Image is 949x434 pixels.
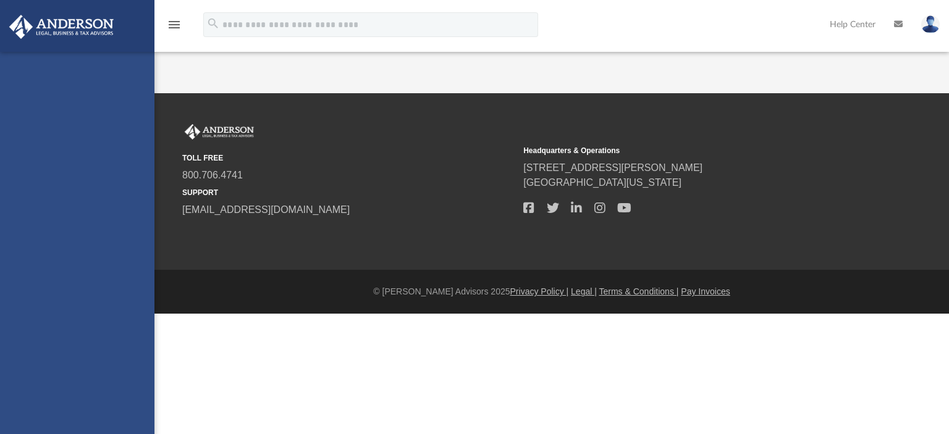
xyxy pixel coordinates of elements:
img: Anderson Advisors Platinum Portal [6,15,117,39]
small: TOLL FREE [182,152,515,164]
a: Legal | [571,286,597,296]
a: Pay Invoices [681,286,730,296]
img: Anderson Advisors Platinum Portal [182,124,256,140]
small: SUPPORT [182,187,515,198]
a: 800.706.4741 [182,170,243,180]
i: menu [167,17,182,32]
a: [GEOGRAPHIC_DATA][US_STATE] [523,177,681,188]
a: [STREET_ADDRESS][PERSON_NAME] [523,162,702,173]
a: menu [167,23,182,32]
a: Terms & Conditions | [599,286,679,296]
small: Headquarters & Operations [523,145,856,156]
a: Privacy Policy | [510,286,569,296]
img: User Pic [921,15,940,33]
a: [EMAIL_ADDRESS][DOMAIN_NAME] [182,204,350,215]
i: search [206,17,220,30]
div: © [PERSON_NAME] Advisors 2025 [154,285,949,298]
